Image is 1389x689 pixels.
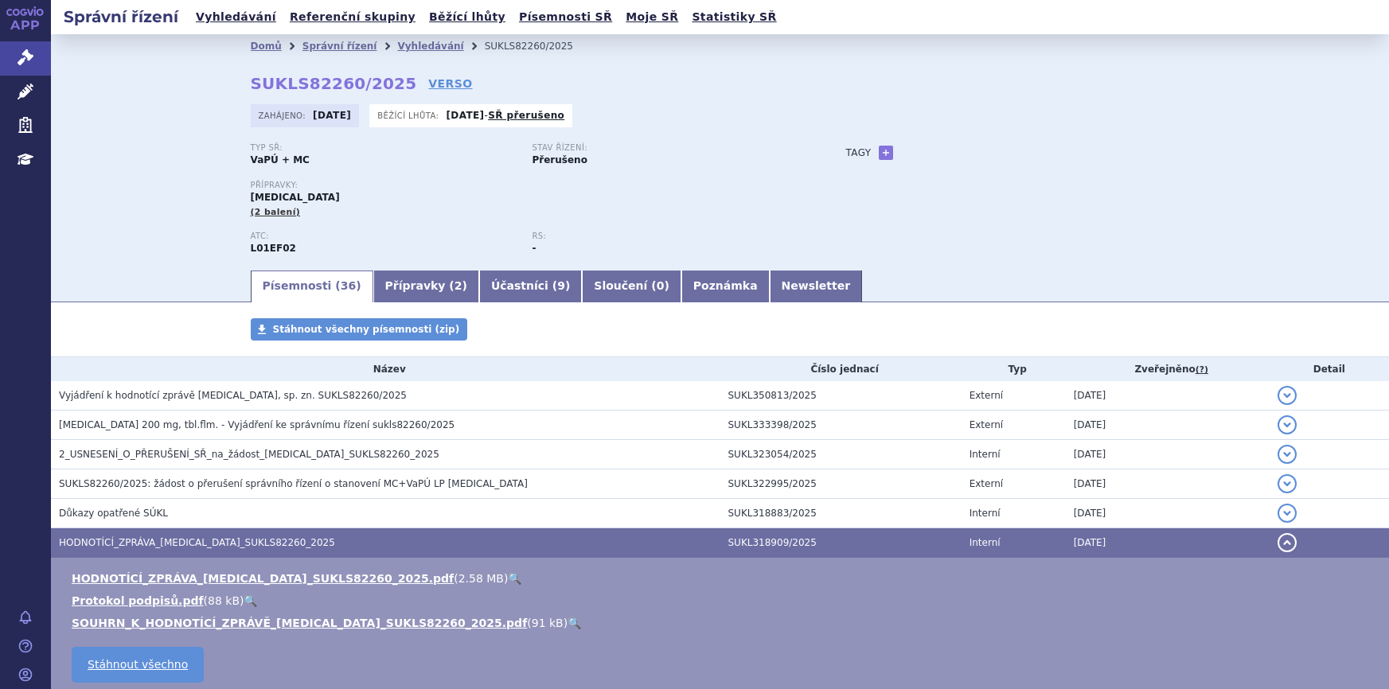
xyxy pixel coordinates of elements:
[770,271,863,302] a: Newsletter
[208,594,240,607] span: 88 kB
[1278,445,1297,464] button: detail
[533,143,798,153] p: Stav řízení:
[251,181,814,190] p: Přípravky:
[424,6,510,28] a: Běžící lhůty
[251,41,282,52] a: Domů
[191,6,281,28] a: Vyhledávání
[302,41,377,52] a: Správní řízení
[970,419,1003,430] span: Externí
[508,572,521,585] a: 🔍
[59,390,407,401] span: Vyjádření k hodnotící zprávě KISQALI, sp. zn. SUKLS82260/2025
[582,271,681,302] a: Sloučení (0)
[1066,381,1270,411] td: [DATE]
[428,76,472,91] a: VERSO
[251,243,296,254] strong: RIBOCIKLIB
[251,271,373,302] a: Písemnosti (36)
[51,6,191,28] h2: Správní řízení
[970,449,1001,460] span: Interní
[720,528,962,558] td: SUKL318909/2025
[1278,533,1297,552] button: detail
[72,617,527,629] a: SOUHRN_K_HODNOTÍCÍ_ZPRÁVĚ_[MEDICAL_DATA]_SUKLS82260_2025.pdf
[720,499,962,528] td: SUKL318883/2025
[72,570,1373,586] li: ( )
[273,324,460,335] span: Stáhnout všechny písemnosti (zip)
[1270,357,1389,381] th: Detail
[557,279,565,292] span: 9
[72,593,1373,609] li: ( )
[1278,474,1297,493] button: detail
[1196,364,1208,376] abbr: (?)
[1278,386,1297,405] button: detail
[479,271,582,302] a: Účastníci (9)
[341,279,356,292] span: 36
[72,594,204,607] a: Protokol podpisů.pdf
[657,279,665,292] span: 0
[532,617,564,629] span: 91 kB
[251,318,468,341] a: Stáhnout všechny písemnosti (zip)
[72,572,454,585] a: HODNOTÍCÍ_ZPRÁVA_[MEDICAL_DATA]_SUKLS82260_2025.pdf
[251,74,417,93] strong: SUKLS82260/2025
[533,243,536,254] strong: -
[1066,440,1270,469] td: [DATE]
[455,279,462,292] span: 2
[621,6,683,28] a: Moje SŘ
[681,271,770,302] a: Poznámka
[251,232,517,241] p: ATC:
[1066,499,1270,528] td: [DATE]
[377,109,442,122] span: Běžící lhůta:
[970,508,1001,519] span: Interní
[720,411,962,440] td: SUKL333398/2025
[285,6,420,28] a: Referenční skupiny
[59,478,528,489] span: SUKLS82260/2025: žádost o přerušení správního řízení o stanovení MC+VaPÚ LP Kisqali
[1066,528,1270,558] td: [DATE]
[72,615,1373,631] li: ( )
[568,617,581,629] a: 🔍
[59,537,335,548] span: HODNOTÍCÍ_ZPRÁVA_KISQALI_SUKLS82260_2025
[446,110,484,121] strong: [DATE]
[720,381,962,411] td: SUKL350813/2025
[514,6,617,28] a: Písemnosti SŘ
[970,390,1003,401] span: Externí
[59,419,455,430] span: KISQALI 200 mg, tbl.flm. - Vyjádření ke správnímu řízení sukls82260/2025
[720,440,962,469] td: SUKL323054/2025
[962,357,1066,381] th: Typ
[1066,411,1270,440] td: [DATE]
[879,146,893,160] a: +
[1278,504,1297,523] button: detail
[251,207,301,217] span: (2 balení)
[72,647,204,683] a: Stáhnout všechno
[251,143,517,153] p: Typ SŘ:
[970,537,1001,548] span: Interní
[373,271,479,302] a: Přípravky (2)
[720,357,962,381] th: Číslo jednací
[51,357,720,381] th: Název
[259,109,309,122] span: Zahájeno:
[244,594,257,607] a: 🔍
[533,154,587,165] strong: Přerušeno
[313,110,351,121] strong: [DATE]
[446,109,564,122] p: -
[1066,357,1270,381] th: Zveřejněno
[1066,469,1270,499] td: [DATE]
[846,143,872,162] h3: Tagy
[1278,415,1297,434] button: detail
[251,192,340,203] span: [MEDICAL_DATA]
[251,154,310,165] strong: VaPÚ + MC
[59,449,439,460] span: 2_USNESENÍ_O_PŘERUŠENÍ_SŘ_na_žádost_KISQALI_SUKLS82260_2025
[970,478,1003,489] span: Externí
[720,469,962,499] td: SUKL322995/2025
[488,110,564,121] a: SŘ přerušeno
[485,34,594,58] li: SUKLS82260/2025
[59,508,168,519] span: Důkazy opatřené SÚKL
[687,6,781,28] a: Statistiky SŘ
[397,41,463,52] a: Vyhledávání
[533,232,798,241] p: RS:
[458,572,504,585] span: 2.58 MB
